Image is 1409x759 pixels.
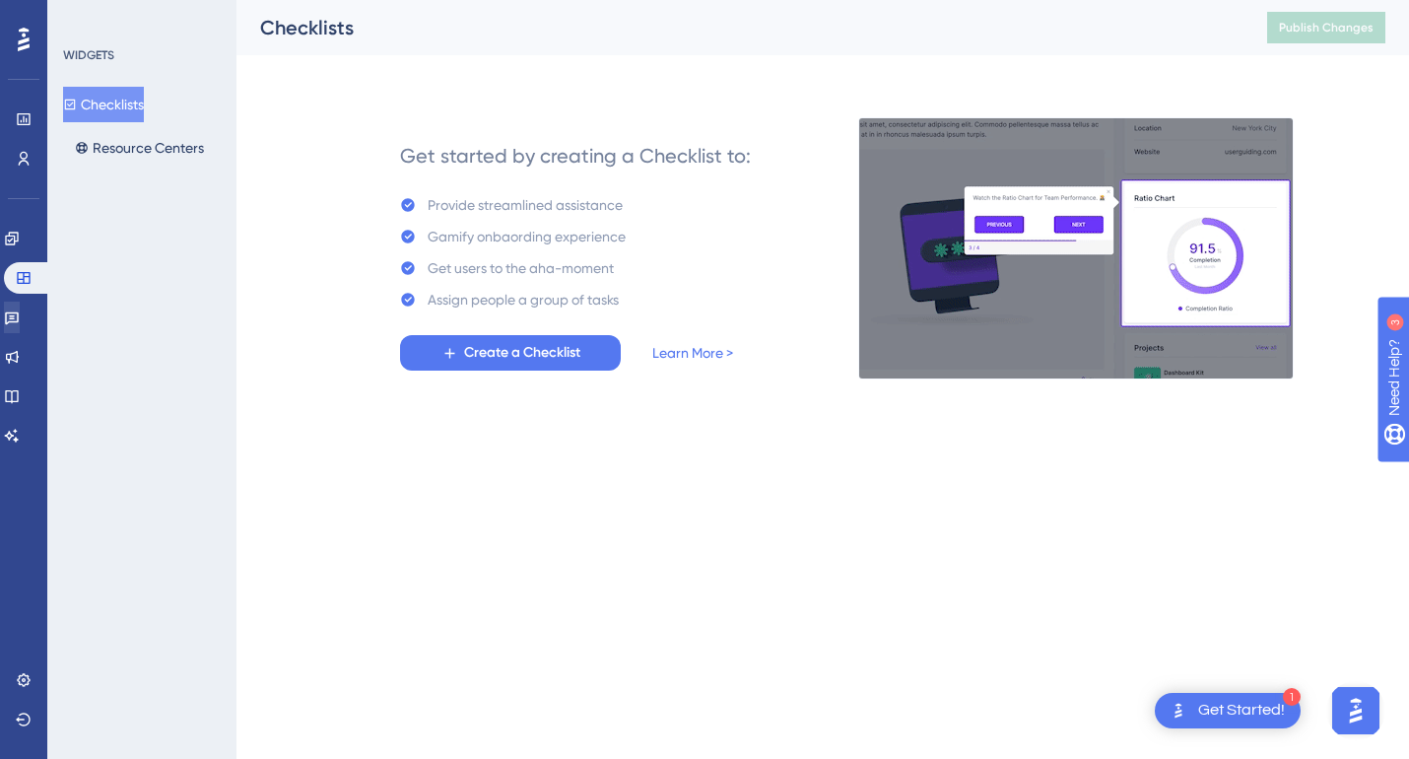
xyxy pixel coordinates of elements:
div: 1 [1283,688,1301,706]
iframe: UserGuiding AI Assistant Launcher [1326,681,1385,740]
span: Publish Changes [1279,20,1374,35]
div: Open Get Started! checklist, remaining modules: 1 [1155,693,1301,728]
div: Assign people a group of tasks [428,288,619,311]
button: Create a Checklist [400,335,621,371]
div: 3 [137,10,143,26]
div: Get started by creating a Checklist to: [400,142,751,170]
div: Gamify onbaording experience [428,225,626,248]
div: Get Started! [1198,700,1285,722]
div: Checklists [260,14,1218,41]
img: launcher-image-alternative-text [1167,699,1190,723]
img: e28e67207451d1beac2d0b01ddd05b56.gif [858,117,1294,379]
button: Checklists [63,87,144,122]
button: Publish Changes [1267,12,1385,43]
a: Learn More > [652,341,733,365]
div: WIDGETS [63,47,114,63]
button: Resource Centers [63,130,216,166]
div: Get users to the aha-moment [428,256,614,280]
span: Need Help? [46,5,123,29]
span: Create a Checklist [464,341,580,365]
div: Provide streamlined assistance [428,193,623,217]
